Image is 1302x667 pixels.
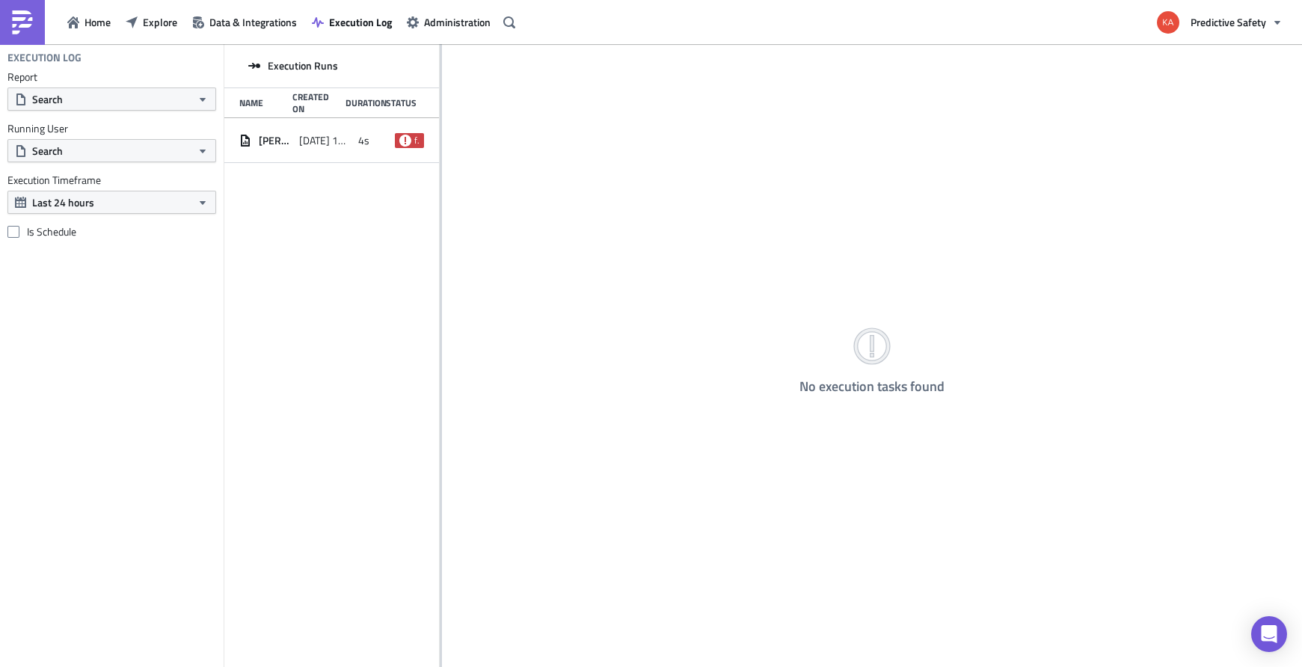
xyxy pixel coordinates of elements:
span: failed [414,135,420,147]
button: Home [60,10,118,34]
button: Last 24 hours [7,191,216,214]
span: Execution Log [329,14,392,30]
img: Avatar [1155,10,1181,35]
div: Status [386,97,417,108]
img: PushMetrics [10,10,34,34]
button: Explore [118,10,185,34]
button: Predictive Safety [1148,6,1291,39]
span: Administration [424,14,491,30]
span: [PERSON_NAME] Coaching1-11am [259,134,292,147]
button: Execution Log [304,10,399,34]
span: [DATE] 12:24 [299,134,351,147]
label: Execution Timeframe [7,173,216,187]
span: Search [32,91,63,107]
span: Data & Integrations [209,14,297,30]
span: Execution Runs [268,59,338,73]
span: 4s [358,134,369,147]
div: Open Intercom Messenger [1251,616,1287,652]
span: Explore [143,14,177,30]
span: Last 24 hours [32,194,94,210]
label: Is Schedule [7,225,216,239]
span: failed [399,135,411,147]
button: Search [7,87,216,111]
div: Created On [292,91,338,114]
button: Search [7,139,216,162]
label: Running User [7,122,216,135]
span: Predictive Safety [1191,14,1266,30]
div: Duration [346,97,378,108]
label: Report [7,70,216,84]
span: Search [32,143,63,159]
button: Data & Integrations [185,10,304,34]
span: Home [85,14,111,30]
div: Name [239,97,285,108]
button: Administration [399,10,498,34]
h4: No execution tasks found [799,379,945,394]
h4: Execution Log [7,51,82,64]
